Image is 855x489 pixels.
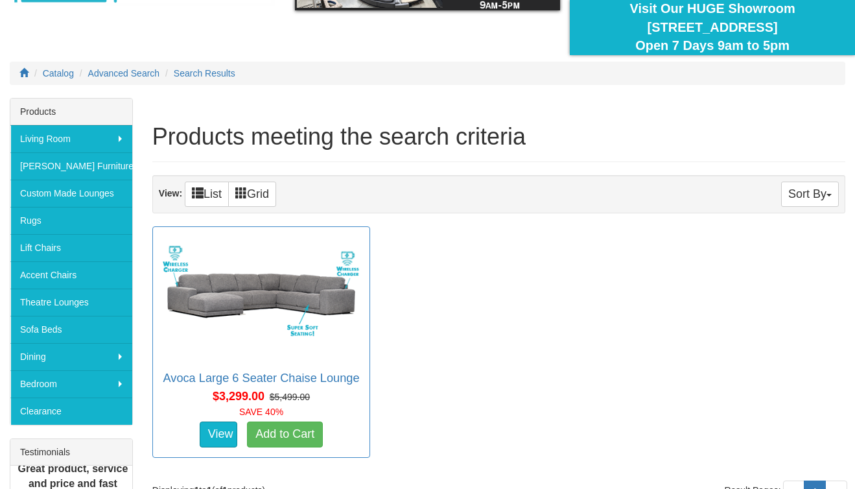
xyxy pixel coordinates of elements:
a: Custom Made Lounges [10,180,132,207]
a: Clearance [10,398,132,425]
a: Search Results [174,68,235,78]
a: View [200,422,237,447]
img: Avoca Large 6 Seater Chaise Lounge [159,233,363,359]
a: Dining [10,343,132,370]
div: Products [10,99,132,125]
a: [PERSON_NAME] Furniture [10,152,132,180]
a: Grid [228,182,276,207]
a: Lift Chairs [10,234,132,261]
span: $3,299.00 [213,390,264,403]
a: Add to Cart [247,422,323,447]
a: Bedroom [10,370,132,398]
strong: View: [159,188,182,198]
a: Theatre Lounges [10,289,132,316]
div: Testimonials [10,439,132,466]
a: Accent Chairs [10,261,132,289]
a: Rugs [10,207,132,234]
a: Living Room [10,125,132,152]
a: Sofa Beds [10,316,132,343]
a: Avoca Large 6 Seater Chaise Lounge [163,372,360,385]
font: SAVE 40% [239,407,283,417]
a: Advanced Search [88,68,160,78]
h1: Products meeting the search criteria [152,124,845,150]
button: Sort By [781,182,839,207]
del: $5,499.00 [270,392,310,402]
a: Catalog [43,68,74,78]
a: List [185,182,229,207]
